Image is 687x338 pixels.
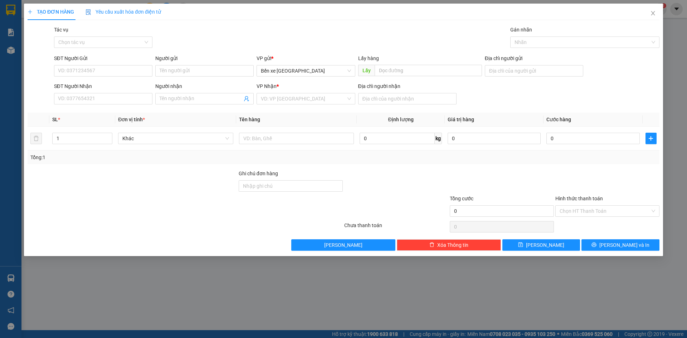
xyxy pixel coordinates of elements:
[30,133,42,144] button: delete
[292,239,396,251] button: [PERSON_NAME]
[375,65,482,76] input: Dọc đường
[646,136,656,141] span: plus
[155,82,254,90] div: Người nhận
[510,27,532,33] label: Gán nhãn
[52,117,58,122] span: SL
[485,54,583,62] div: Địa chỉ người gửi
[645,133,657,144] button: plus
[518,242,523,248] span: save
[388,117,414,122] span: Định lượng
[239,171,278,176] label: Ghi chú đơn hàng
[122,133,229,144] span: Khác
[239,180,343,192] input: Ghi chú đơn hàng
[643,4,663,24] button: Close
[546,117,571,122] span: Cước hàng
[358,65,375,76] span: Lấy
[502,239,580,251] button: save[PERSON_NAME]
[485,65,583,77] input: Địa chỉ của người gửi
[118,117,145,122] span: Đơn vị tính
[86,9,161,15] span: Yêu cầu xuất hóa đơn điện tử
[397,239,501,251] button: deleteXóa Thông tin
[28,9,74,15] span: TẠO ĐƠN HÀNG
[244,96,250,102] span: user-add
[28,9,33,14] span: plus
[257,54,355,62] div: VP gửi
[450,196,473,201] span: Tổng cước
[599,241,649,249] span: [PERSON_NAME] và In
[30,153,265,161] div: Tổng: 1
[155,54,254,62] div: Người gửi
[429,242,434,248] span: delete
[239,117,260,122] span: Tên hàng
[54,82,152,90] div: SĐT Người Nhận
[257,83,277,89] span: VP Nhận
[54,27,68,33] label: Tác vụ
[358,82,457,90] div: Địa chỉ người nhận
[526,241,565,249] span: [PERSON_NAME]
[54,54,152,62] div: SĐT Người Gửi
[448,117,474,122] span: Giá trị hàng
[358,55,379,61] span: Lấy hàng
[358,93,457,104] input: Địa chỉ của người nhận
[591,242,596,248] span: printer
[86,9,91,15] img: icon
[582,239,659,251] button: printer[PERSON_NAME] và In
[437,241,468,249] span: Xóa Thông tin
[555,196,603,201] label: Hình thức thanh toán
[435,133,442,144] span: kg
[650,10,656,16] span: close
[261,65,351,76] span: Bến xe Quảng Ngãi
[325,241,363,249] span: [PERSON_NAME]
[448,133,541,144] input: 0
[343,221,449,234] div: Chưa thanh toán
[239,133,354,144] input: VD: Bàn, Ghế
